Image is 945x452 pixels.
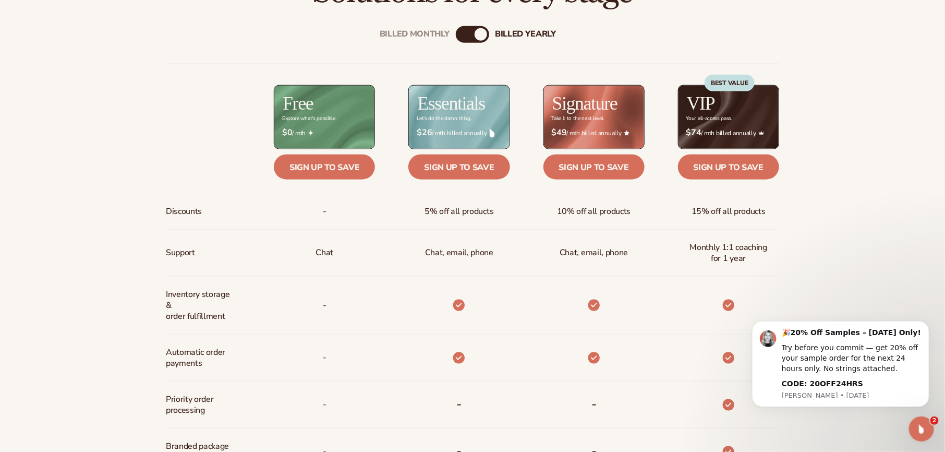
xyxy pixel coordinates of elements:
[166,343,235,373] span: Automatic order payments
[323,296,326,315] p: -
[544,86,644,149] img: Signature_BG_eeb718c8-65ac-49e3-a4e5-327c6aa73146.jpg
[316,243,333,263] p: Chat
[552,128,567,138] strong: $49
[282,128,292,138] strong: $0
[425,202,494,221] span: 5% off all products
[759,130,764,136] img: Crown_2d87c031-1b5a-4345-8312-a4356ddcde98.png
[557,202,631,221] span: 10% off all products
[495,30,556,40] div: billed Yearly
[686,238,771,268] span: Monthly 1:1 coaching for 1 year
[274,154,375,180] a: Sign up to save
[425,243,493,263] p: Chat, email, phone
[409,86,509,149] img: Essentials_BG_9050f826-5aa9-47d9-a362-757b82c62641.jpg
[166,243,195,263] span: Support
[687,94,715,113] h2: VIP
[624,130,629,135] img: Star_6.png
[591,396,597,412] b: -
[166,390,235,420] span: Priority order processing
[166,202,202,221] span: Discounts
[678,154,779,180] a: Sign up to save
[543,154,645,180] a: Sign up to save
[380,30,450,40] div: Billed Monthly
[705,75,755,91] div: BEST VALUE
[283,94,313,113] h2: Free
[930,417,939,425] span: 2
[909,417,934,442] iframe: Intercom live chat
[323,348,326,367] span: -
[457,396,462,412] b: -
[679,86,779,149] img: VIP_BG_199964bd-3653-43bc-8a67-789d2d7717b9.jpg
[417,94,485,113] h2: Essentials
[308,130,313,136] img: Free_Icon_bb6e7c7e-73f8-44bd-8ed0-223ea0fc522e.png
[417,128,501,138] span: / mth billed annually
[686,116,732,122] div: Your all-access pass.
[417,116,471,122] div: Let’s do the damn thing.
[692,202,766,221] span: 15% off all products
[552,116,604,122] div: Take it to the next level.
[274,86,374,149] img: free_bg.png
[552,128,636,138] span: / mth billed annually
[323,395,326,414] span: -
[408,154,510,180] a: Sign up to save
[686,128,701,138] strong: $74
[490,128,495,138] img: drop.png
[166,285,235,326] span: Inventory storage & order fulfillment
[560,243,628,263] span: Chat, email, phone
[323,202,326,221] span: -
[282,128,367,138] span: / mth
[282,116,336,122] div: Explore what's possible.
[686,128,771,138] span: / mth billed annually
[417,128,432,138] strong: $26
[552,94,617,113] h2: Signature
[736,306,945,424] iframe: Intercom notifications message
